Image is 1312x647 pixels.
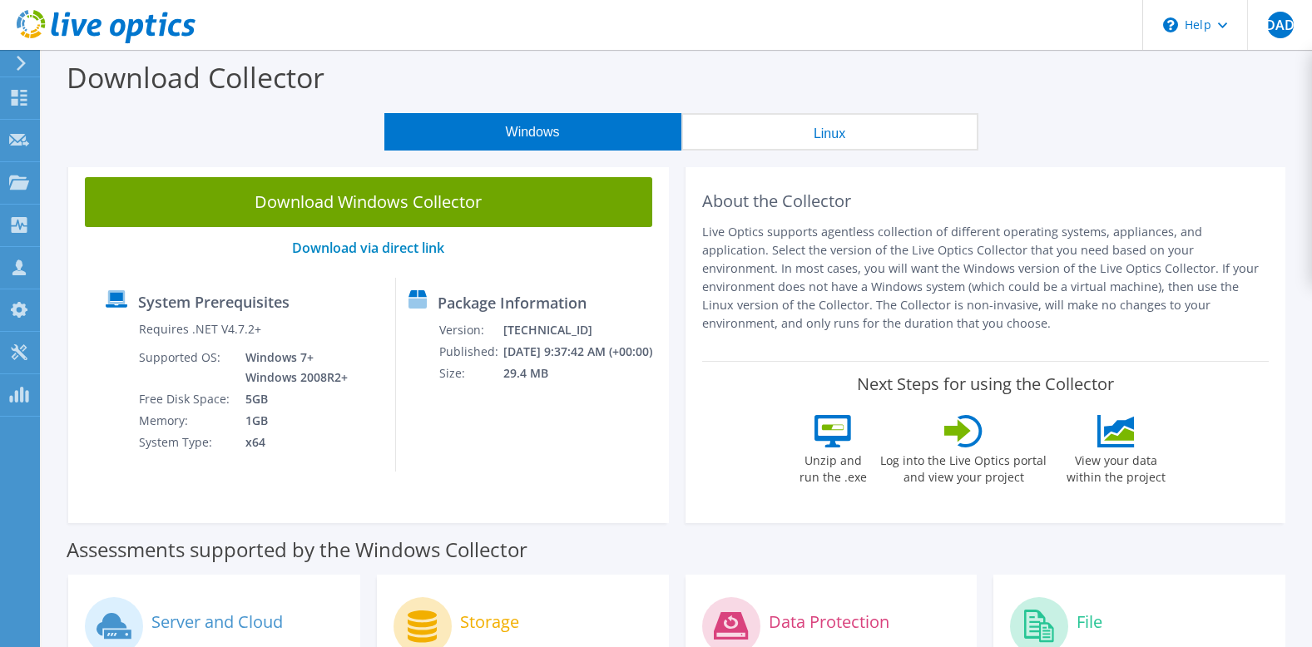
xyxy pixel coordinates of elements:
[67,58,324,96] label: Download Collector
[1056,447,1176,486] label: View your data within the project
[138,388,233,410] td: Free Disk Space:
[1163,17,1178,32] svg: \n
[681,113,978,151] button: Linux
[138,347,233,388] td: Supported OS:
[233,432,351,453] td: x64
[702,223,1270,333] p: Live Optics supports agentless collection of different operating systems, appliances, and applica...
[438,319,503,341] td: Version:
[460,614,519,630] label: Storage
[292,239,444,257] a: Download via direct link
[503,363,661,384] td: 29.4 MB
[769,614,889,630] label: Data Protection
[857,374,1114,394] label: Next Steps for using the Collector
[438,363,503,384] td: Size:
[151,614,283,630] label: Server and Cloud
[503,319,661,341] td: [TECHNICAL_ID]
[702,191,1270,211] h2: About the Collector
[233,388,351,410] td: 5GB
[85,177,652,227] a: Download Windows Collector
[1077,614,1102,630] label: File
[67,541,527,558] label: Assessments supported by the Windows Collector
[233,410,351,432] td: 1GB
[138,294,290,310] label: System Prerequisites
[138,432,233,453] td: System Type:
[384,113,681,151] button: Windows
[139,321,261,338] label: Requires .NET V4.7.2+
[138,410,233,432] td: Memory:
[438,341,503,363] td: Published:
[795,447,871,486] label: Unzip and run the .exe
[879,447,1047,486] label: Log into the Live Optics portal and view your project
[438,294,587,311] label: Package Information
[1267,12,1294,38] span: DAD
[503,341,661,363] td: [DATE] 9:37:42 AM (+00:00)
[233,347,351,388] td: Windows 7+ Windows 2008R2+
